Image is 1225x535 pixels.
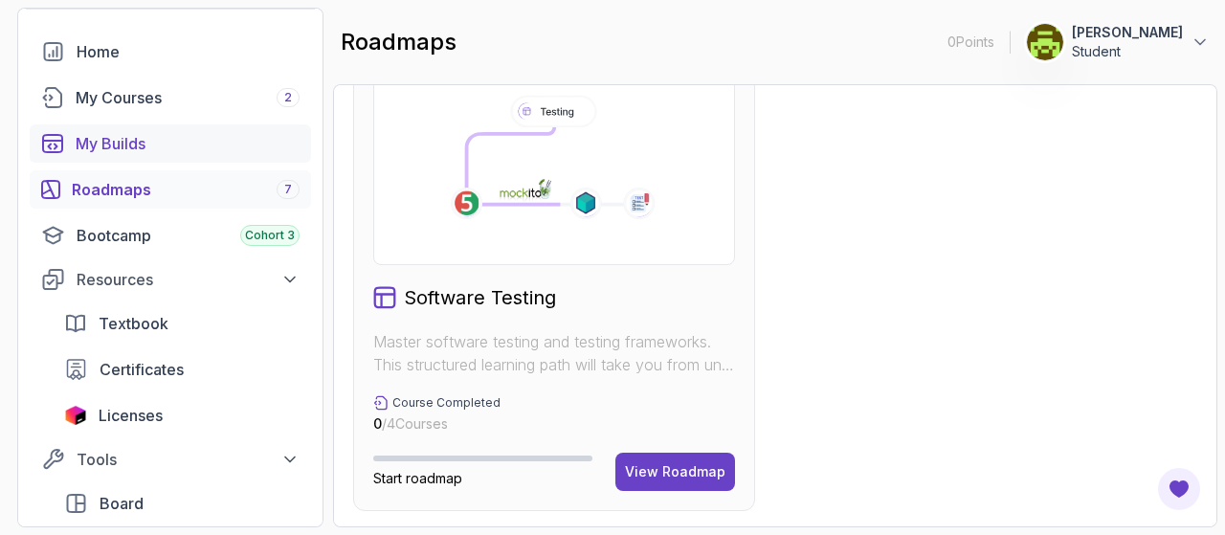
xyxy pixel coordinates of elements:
[373,414,501,434] p: / 4 Courses
[53,350,311,389] a: certificates
[53,484,311,523] a: board
[341,27,457,57] h2: roadmaps
[284,182,292,197] span: 7
[30,442,311,477] button: Tools
[53,396,311,435] a: licenses
[1156,466,1202,512] button: Open Feedback Button
[76,132,300,155] div: My Builds
[392,395,501,411] p: Course Completed
[30,216,311,255] a: bootcamp
[1072,23,1183,42] p: [PERSON_NAME]
[72,178,300,201] div: Roadmaps
[30,33,311,71] a: home
[99,312,168,335] span: Textbook
[64,406,87,425] img: jetbrains icon
[30,262,311,297] button: Resources
[1072,42,1183,61] p: Student
[947,33,994,52] p: 0 Points
[1026,23,1210,61] button: user profile image[PERSON_NAME]Student
[30,170,311,209] a: roadmaps
[77,448,300,471] div: Tools
[373,470,462,486] span: Start roadmap
[373,415,382,432] span: 0
[53,304,311,343] a: textbook
[30,78,311,117] a: courses
[100,492,144,515] span: Board
[99,404,163,427] span: Licenses
[245,228,295,243] span: Cohort 3
[76,86,300,109] div: My Courses
[77,40,300,63] div: Home
[1027,24,1063,60] img: user profile image
[625,462,725,481] div: View Roadmap
[77,268,300,291] div: Resources
[30,124,311,163] a: builds
[615,453,735,491] button: View Roadmap
[77,224,300,247] div: Bootcamp
[100,358,184,381] span: Certificates
[373,330,735,376] p: Master software testing and testing frameworks. This structured learning path will take you from ...
[404,284,556,311] h2: Software Testing
[284,90,292,105] span: 2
